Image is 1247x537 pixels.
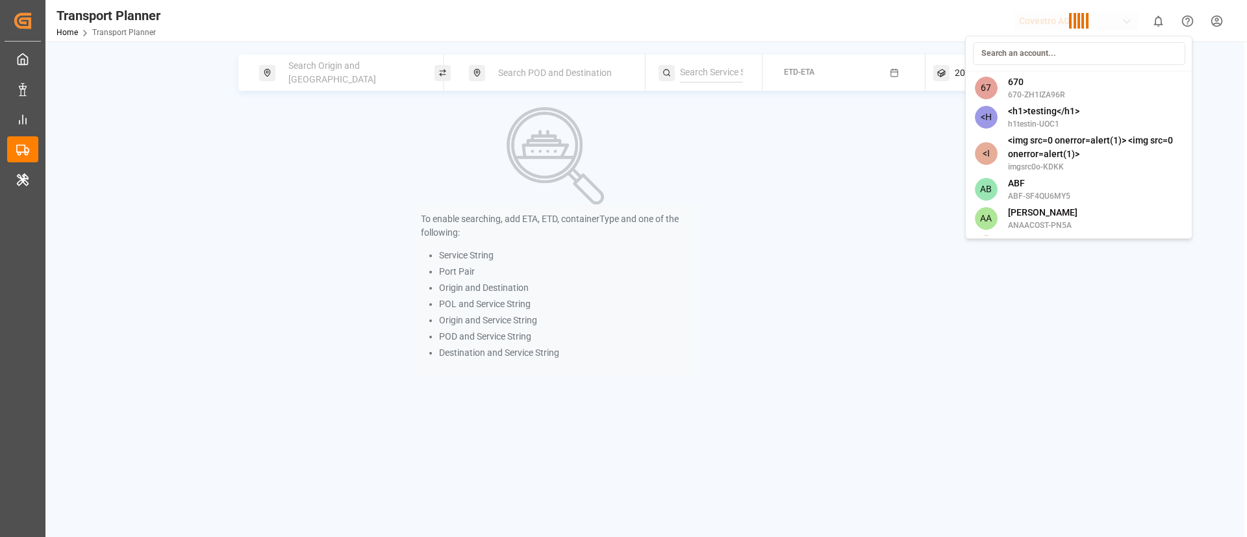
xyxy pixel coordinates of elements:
[439,346,690,360] li: Destination and Service String
[57,6,160,25] div: Transport Planner
[439,330,690,343] li: POD and Service String
[1173,6,1202,36] button: Help Center
[439,297,690,311] li: POL and Service String
[288,60,376,84] span: Search Origin and [GEOGRAPHIC_DATA]
[507,107,604,205] img: Search
[57,28,78,37] a: Home
[439,314,690,327] li: Origin and Service String
[439,265,690,279] li: Port Pair
[955,66,977,80] span: 20GP
[421,212,690,240] p: To enable searching, add ETA, ETD, containerType and one of the following:
[498,68,612,78] span: Search POD and Destination
[784,68,814,77] span: ETD-ETA
[1144,6,1173,36] button: show 0 new notifications
[439,281,690,295] li: Origin and Destination
[973,42,1185,65] input: Search an account...
[680,63,743,82] input: Search Service String
[439,249,690,262] li: Service String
